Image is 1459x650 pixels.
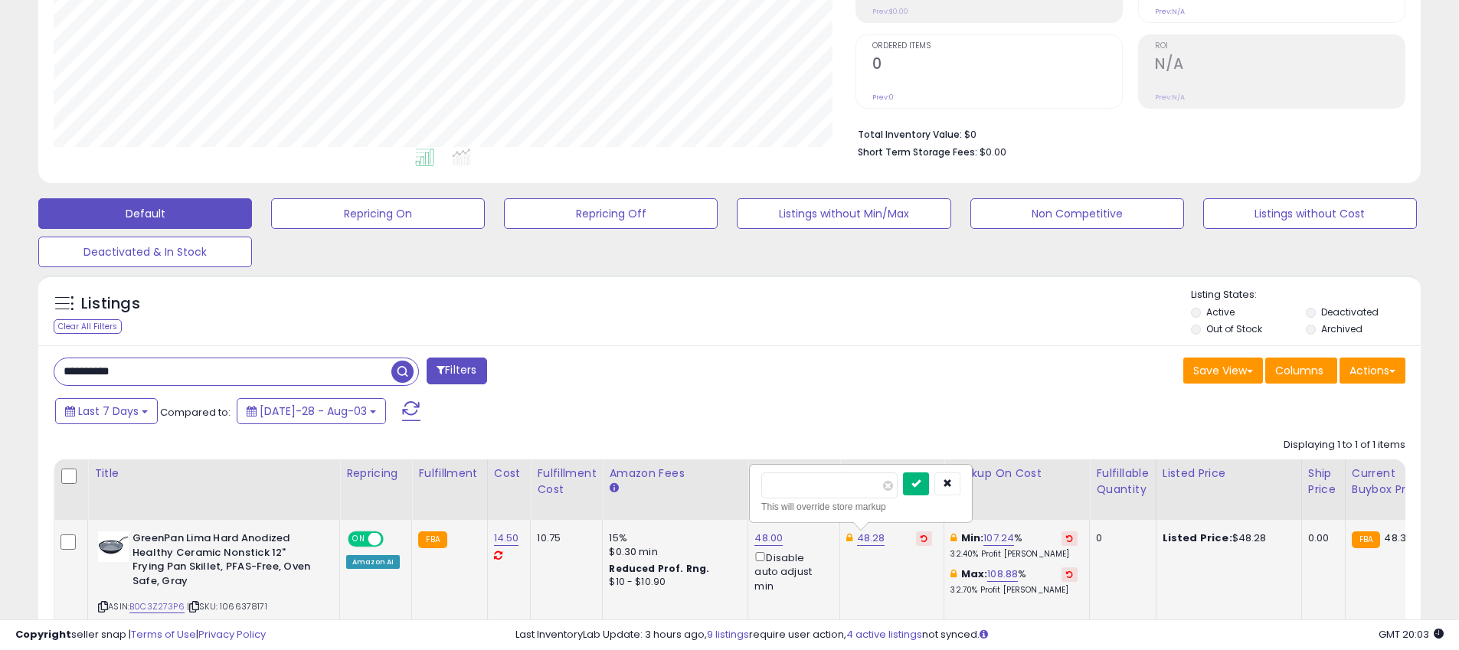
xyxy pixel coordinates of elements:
[609,545,736,559] div: $0.30 min
[1379,627,1444,642] span: 2025-08-11 20:03 GMT
[872,7,908,16] small: Prev: $0.00
[198,627,266,642] a: Privacy Policy
[983,531,1014,546] a: 107.24
[81,293,140,315] h5: Listings
[271,198,485,229] button: Repricing On
[1155,93,1185,102] small: Prev: N/A
[78,403,139,419] span: Last 7 Days
[132,531,319,592] b: GreenPan Lima Hard Anodized Healthy Ceramic Nonstick 12" Frying Pan Skillet, PFAS-Free, Oven Safe...
[1265,358,1337,384] button: Columns
[504,198,718,229] button: Repricing Off
[950,569,957,579] i: This overrides the store level max markup for this listing
[1384,531,1409,545] span: 48.31
[1321,305,1379,318] label: Deactivated
[1191,288,1421,302] p: Listing States:
[858,145,977,158] b: Short Term Storage Fees:
[754,549,828,593] div: Disable auto adjust min
[1340,358,1405,384] button: Actions
[346,555,400,569] div: Amazon AI
[707,627,749,642] a: 9 listings
[950,549,1078,560] p: 32.40% Profit [PERSON_NAME]
[950,585,1078,596] p: 32.70% Profit [PERSON_NAME]
[15,628,266,642] div: seller snap | |
[1155,7,1185,16] small: Prev: N/A
[1163,465,1295,482] div: Listed Price
[15,627,71,642] strong: Copyright
[1183,358,1263,384] button: Save View
[872,93,894,102] small: Prev: 0
[1308,465,1339,498] div: Ship Price
[1352,531,1380,548] small: FBA
[987,567,1018,582] a: 108.88
[346,465,405,482] div: Repricing
[418,465,480,482] div: Fulfillment
[1284,438,1405,452] div: Displaying 1 to 1 of 1 items
[55,398,158,424] button: Last 7 Days
[1163,531,1232,545] b: Listed Price:
[980,145,1006,159] span: $0.00
[950,533,957,543] i: This overrides the store level min markup for this listing
[872,42,1122,51] span: Ordered Items
[98,531,129,562] img: 31RcN5JarAL._SL40_.jpg
[961,567,988,581] b: Max:
[944,459,1090,520] th: The percentage added to the cost of goods (COGS) that forms the calculator for Min & Max prices.
[38,198,252,229] button: Default
[1206,305,1235,318] label: Active
[349,533,368,546] span: ON
[609,576,736,589] div: $10 - $10.90
[427,358,486,384] button: Filters
[381,533,406,546] span: OFF
[857,531,885,546] a: 48.28
[494,465,525,482] div: Cost
[1352,465,1431,498] div: Current Buybox Price
[1308,531,1333,545] div: 0.00
[237,398,386,424] button: [DATE]-28 - Aug-03
[260,403,367,419] span: [DATE]-28 - Aug-03
[609,465,741,482] div: Amazon Fees
[1066,570,1073,578] i: Revert to store-level Max Markup
[872,55,1122,76] h2: 0
[129,600,185,613] a: B0C3Z273P6
[1066,534,1073,542] i: Revert to store-level Min Markup
[1203,198,1417,229] button: Listings without Cost
[131,627,196,642] a: Terms of Use
[609,531,736,545] div: 15%
[950,465,1083,482] div: Markup on Cost
[1321,322,1362,335] label: Archived
[94,465,333,482] div: Title
[1206,322,1262,335] label: Out of Stock
[754,531,783,546] a: 48.00
[1096,531,1143,545] div: 0
[537,531,590,545] div: 10.75
[494,531,519,546] a: 14.50
[609,482,618,495] small: Amazon Fees.
[54,319,122,334] div: Clear All Filters
[187,600,267,612] span: | SKU: 1066378171
[609,562,709,575] b: Reduced Prof. Rng.
[858,124,1394,142] li: $0
[160,405,231,420] span: Compared to:
[970,198,1184,229] button: Non Competitive
[846,627,922,642] a: 4 active listings
[38,237,252,267] button: Deactivated & In Stock
[1155,55,1405,76] h2: N/A
[1275,363,1323,378] span: Columns
[537,465,596,498] div: Fulfillment Cost
[515,628,1444,642] div: Last InventoryLab Update: 3 hours ago, require user action, not synced.
[761,499,960,514] div: This will override store markup
[950,567,1078,596] div: %
[737,198,950,229] button: Listings without Min/Max
[1155,42,1405,51] span: ROI
[950,531,1078,560] div: %
[1096,465,1149,498] div: Fulfillable Quantity
[858,128,962,141] b: Total Inventory Value:
[418,531,447,548] small: FBA
[961,531,984,545] b: Min:
[1163,531,1290,545] div: $48.28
